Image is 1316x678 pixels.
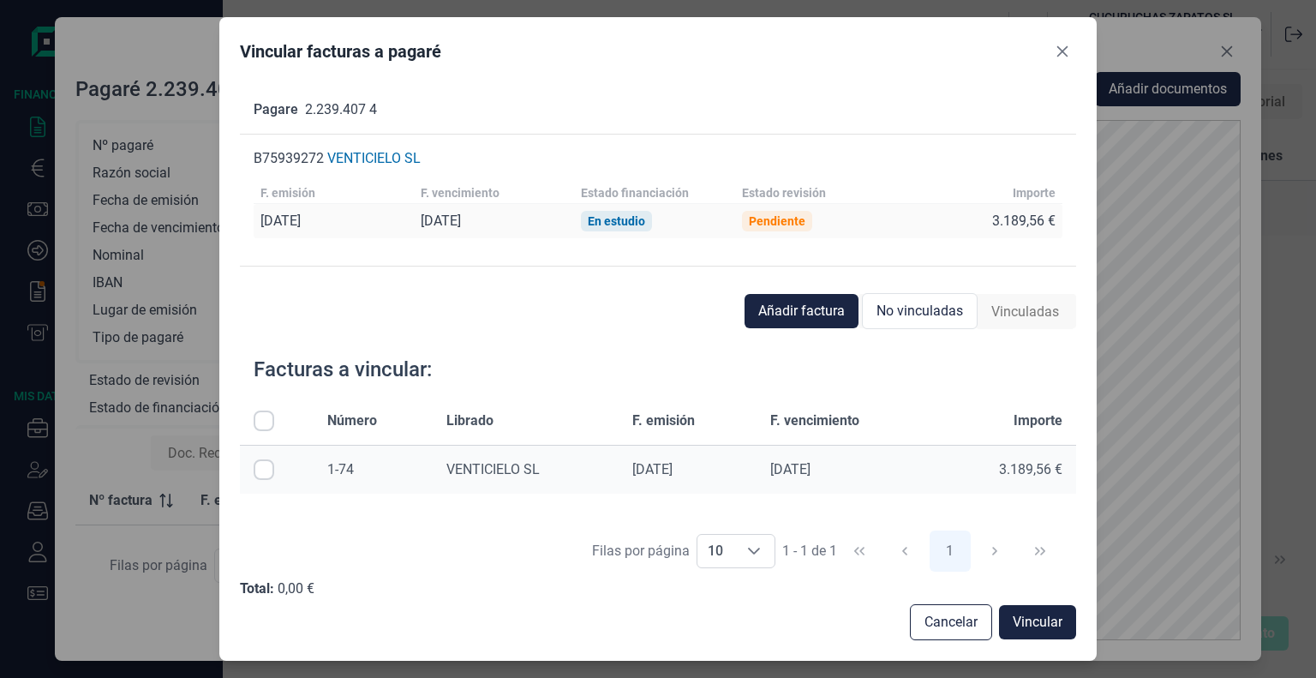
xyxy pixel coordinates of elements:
span: 1-74 [327,461,354,477]
div: F. vencimiento [421,186,499,200]
div: 3.189,56 € [992,213,1056,230]
span: Importe [1014,411,1062,431]
div: Row Selected null [254,459,274,480]
span: Cancelar [924,612,978,633]
div: [DATE] [632,461,744,478]
div: Pendiente [749,214,805,228]
div: Filas por página [592,541,690,561]
span: 10 [697,535,733,567]
button: Next Page [974,531,1015,572]
button: Page 1 [930,531,971,572]
p: Pagare [254,99,298,120]
div: [DATE] [260,213,301,230]
span: Número [327,411,377,431]
div: Importe [1013,186,1056,200]
div: Vinculadas [978,295,1073,329]
div: Total: [240,580,274,597]
button: Previous Page [884,531,925,572]
button: Last Page [1020,531,1061,572]
span: F. vencimiento [770,411,859,431]
span: Añadir factura [758,301,845,321]
span: F. emisión [632,411,695,431]
div: [DATE] [421,213,461,230]
div: Facturas a vincular: [254,356,432,383]
div: Choose [733,535,775,567]
span: No vinculadas [876,301,963,321]
button: First Page [839,531,880,572]
div: VENTICIELO SL [327,150,421,167]
div: No vinculadas [862,293,978,329]
span: Vincular [1013,612,1062,633]
div: Estado revisión [742,186,826,200]
div: Vincular facturas a pagaré [240,39,441,63]
div: All items unselected [254,411,274,431]
p: B75939272 [254,148,324,169]
p: 2.239.407 4 [305,99,377,120]
button: Vincular [999,605,1076,639]
div: Estado financiación [581,186,689,200]
div: 0,00 € [278,580,314,597]
button: Añadir factura [745,294,858,328]
div: F. emisión [260,186,315,200]
button: Close [1049,38,1076,65]
div: 3.189,56 € [950,461,1062,478]
button: Cancelar [910,604,992,640]
div: [DATE] [770,461,922,478]
span: Librado [446,411,493,431]
span: Vinculadas [991,302,1059,322]
span: VENTICIELO SL [446,461,540,477]
span: 1 - 1 de 1 [782,544,837,558]
div: En estudio [588,214,645,228]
